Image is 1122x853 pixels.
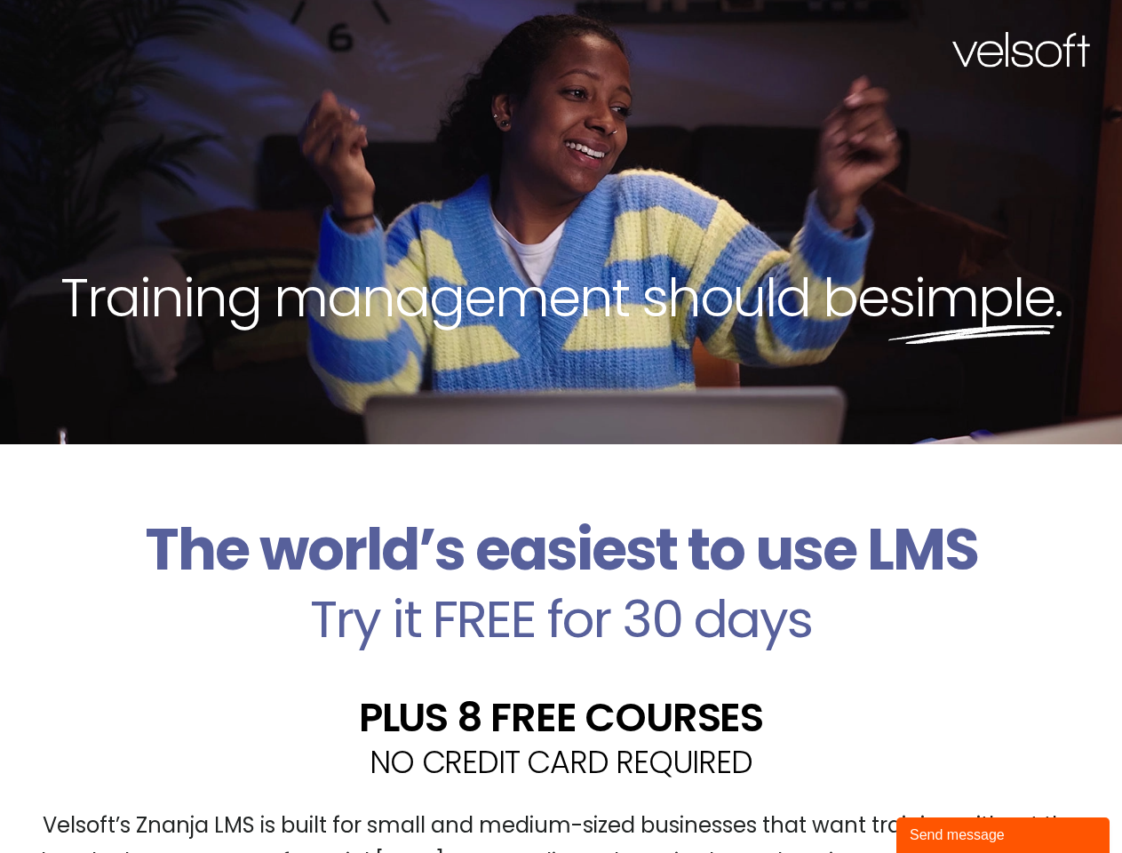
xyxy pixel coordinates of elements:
[13,515,1109,585] h2: The world’s easiest to use LMS
[888,260,1054,335] span: simple
[13,746,1109,777] h2: NO CREDIT CARD REQUIRED
[13,594,1109,645] h2: Try it FREE for 30 days
[13,698,1109,737] h2: PLUS 8 FREE COURSES
[32,263,1090,332] h2: Training management should be .
[896,814,1113,853] iframe: chat widget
